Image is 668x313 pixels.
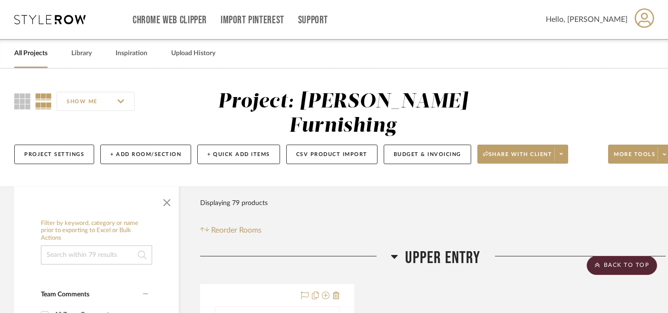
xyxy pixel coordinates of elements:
[157,191,176,210] button: Close
[211,225,261,236] span: Reorder Rooms
[614,151,655,165] span: More tools
[41,291,89,298] span: Team Comments
[546,14,628,25] span: Hello, [PERSON_NAME]
[221,16,284,24] a: Import Pinterest
[477,145,569,164] button: Share with client
[133,16,207,24] a: Chrome Web Clipper
[483,151,552,165] span: Share with client
[100,145,191,164] button: + Add Room/Section
[14,145,94,164] button: Project Settings
[116,47,147,60] a: Inspiration
[171,47,215,60] a: Upload History
[200,194,268,213] div: Displaying 79 products
[41,220,152,242] h6: Filter by keyword, category or name prior to exporting to Excel or Bulk Actions
[298,16,328,24] a: Support
[587,256,657,275] scroll-to-top-button: BACK TO TOP
[14,47,48,60] a: All Projects
[197,145,280,164] button: + Quick Add Items
[41,245,152,264] input: Search within 79 results
[71,47,92,60] a: Library
[200,225,261,236] button: Reorder Rooms
[286,145,378,164] button: CSV Product Import
[384,145,471,164] button: Budget & Invoicing
[405,248,480,268] span: Upper Entry
[218,92,468,136] div: Project: [PERSON_NAME] Furnishing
